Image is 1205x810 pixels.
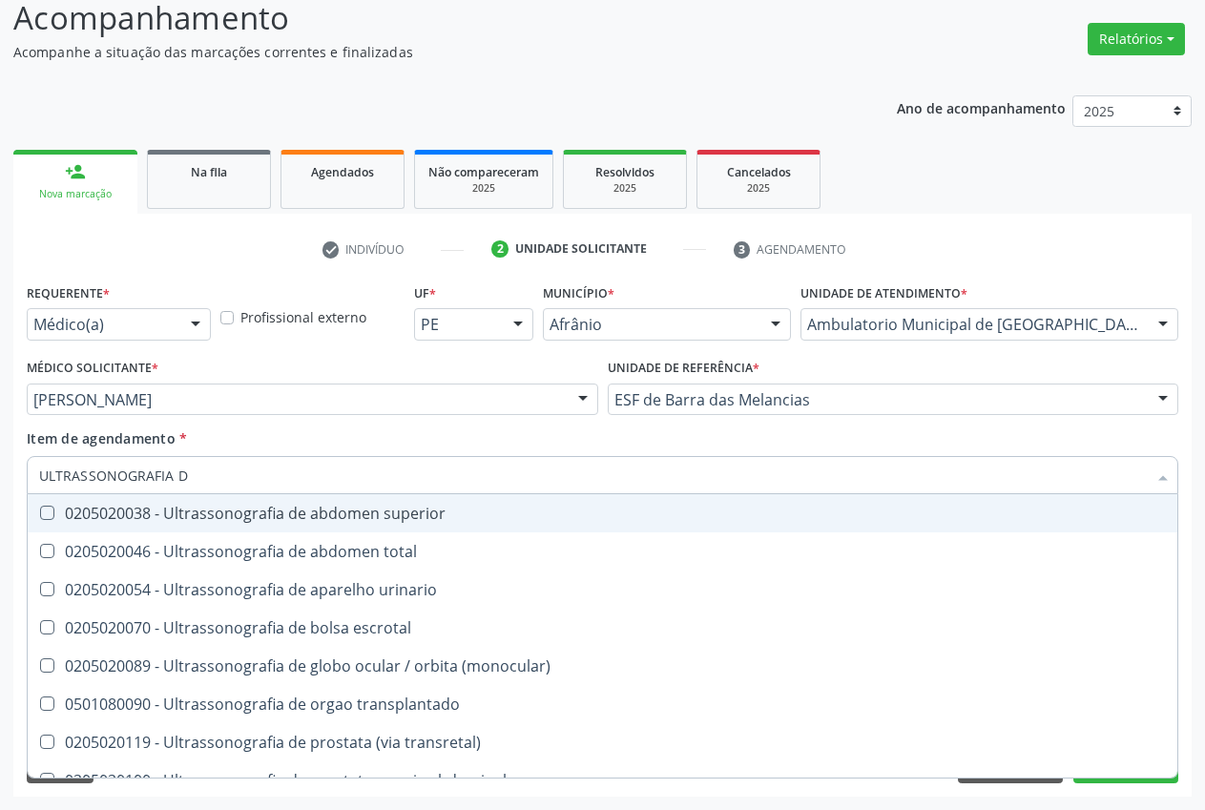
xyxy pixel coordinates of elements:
[595,164,654,180] span: Resolvidos
[414,279,436,308] label: UF
[65,161,86,182] div: person_add
[897,95,1066,119] p: Ano de acompanhamento
[39,620,1166,635] div: 0205020070 - Ultrassonografia de bolsa escrotal
[428,181,539,196] div: 2025
[191,164,227,180] span: Na fila
[27,354,158,384] label: Médico Solicitante
[39,544,1166,559] div: 0205020046 - Ultrassonografia de abdomen total
[39,658,1166,674] div: 0205020089 - Ultrassonografia de globo ocular / orbita (monocular)
[39,506,1166,521] div: 0205020038 - Ultrassonografia de abdomen superior
[39,582,1166,597] div: 0205020054 - Ultrassonografia de aparelho urinario
[33,390,559,409] span: [PERSON_NAME]
[608,354,759,384] label: Unidade de referência
[515,240,647,258] div: Unidade solicitante
[39,773,1166,788] div: 0205020100 - Ultrassonografia de prostata por via abdominal
[800,279,967,308] label: Unidade de atendimento
[33,315,172,334] span: Médico(a)
[27,429,176,447] span: Item de agendamento
[240,307,366,327] label: Profissional externo
[1088,23,1185,55] button: Relatórios
[311,164,374,180] span: Agendados
[27,279,110,308] label: Requerente
[39,456,1147,494] input: Buscar por procedimentos
[727,164,791,180] span: Cancelados
[27,187,124,201] div: Nova marcação
[614,390,1140,409] span: ESF de Barra das Melancias
[39,735,1166,750] div: 0205020119 - Ultrassonografia de prostata (via transretal)
[491,240,509,258] div: 2
[13,42,839,62] p: Acompanhe a situação das marcações correntes e finalizadas
[39,696,1166,712] div: 0501080090 - Ultrassonografia de orgao transplantado
[550,315,752,334] span: Afrânio
[543,279,614,308] label: Município
[807,315,1139,334] span: Ambulatorio Municipal de [GEOGRAPHIC_DATA]
[577,181,673,196] div: 2025
[421,315,494,334] span: PE
[711,181,806,196] div: 2025
[428,164,539,180] span: Não compareceram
